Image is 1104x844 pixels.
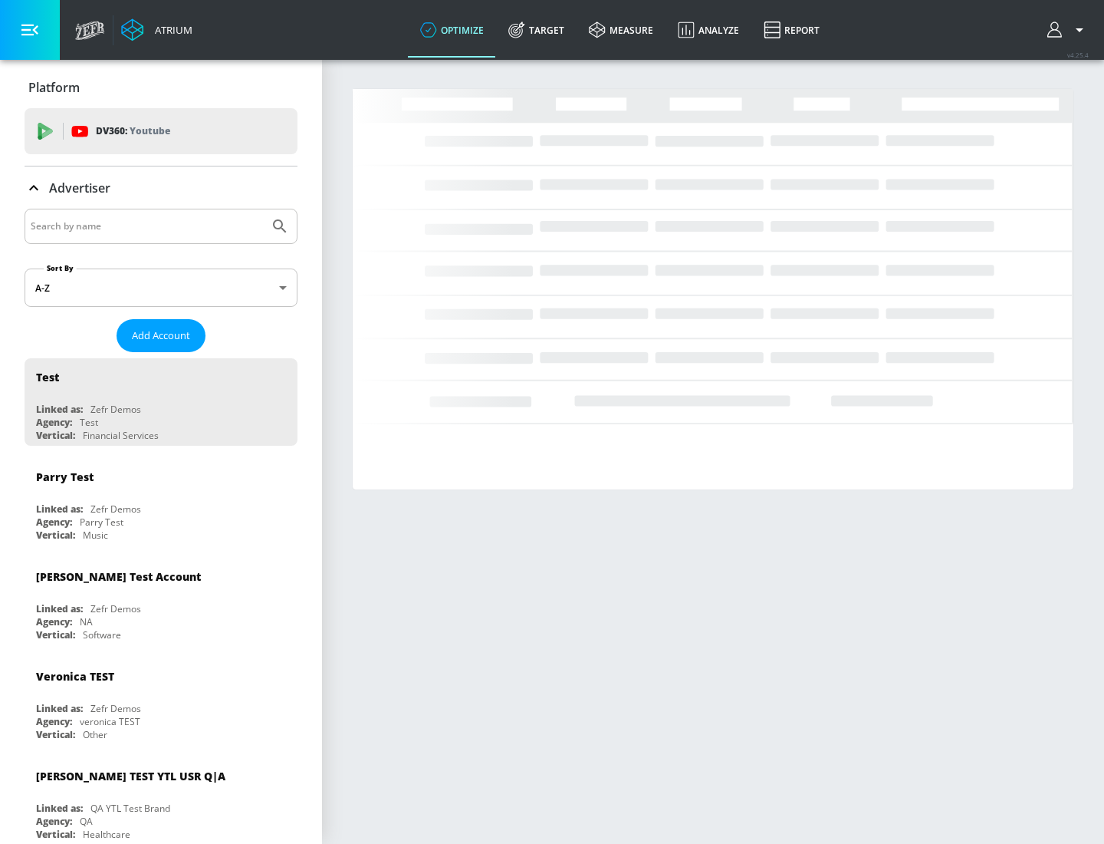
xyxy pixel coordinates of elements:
[117,319,205,352] button: Add Account
[25,458,297,546] div: Parry TestLinked as:Zefr DemosAgency:Parry TestVertical:Music
[36,602,83,615] div: Linked as:
[80,416,98,429] div: Test
[80,615,93,628] div: NA
[25,658,297,745] div: Veronica TESTLinked as:Zefr DemosAgency:veronica TESTVertical:Other
[36,516,72,529] div: Agency:
[83,429,159,442] div: Financial Services
[80,715,140,728] div: veronica TEST
[28,79,80,96] p: Platform
[83,828,130,841] div: Healthcare
[121,18,192,41] a: Atrium
[36,828,75,841] div: Vertical:
[83,529,108,542] div: Music
[408,2,496,58] a: optimize
[36,669,114,684] div: Veronica TEST
[31,216,263,236] input: Search by name
[90,602,141,615] div: Zefr Demos
[36,802,83,815] div: Linked as:
[25,358,297,446] div: TestLinked as:Zefr DemosAgency:TestVertical:Financial Services
[36,815,72,828] div: Agency:
[25,66,297,109] div: Platform
[36,503,83,516] div: Linked as:
[83,628,121,641] div: Software
[149,23,192,37] div: Atrium
[80,516,123,529] div: Parry Test
[80,815,93,828] div: QA
[36,416,72,429] div: Agency:
[36,529,75,542] div: Vertical:
[130,123,170,139] p: Youtube
[496,2,577,58] a: Target
[36,370,59,384] div: Test
[44,263,77,273] label: Sort By
[132,327,190,345] span: Add Account
[96,123,170,140] p: DV360:
[36,628,75,641] div: Vertical:
[83,728,107,741] div: Other
[36,728,75,741] div: Vertical:
[665,2,751,58] a: Analyze
[49,180,110,196] p: Advertiser
[36,702,83,715] div: Linked as:
[36,715,72,728] div: Agency:
[36,429,75,442] div: Vertical:
[36,769,225,783] div: [PERSON_NAME] TEST YTL USR Q|A
[36,615,72,628] div: Agency:
[25,558,297,645] div: [PERSON_NAME] Test AccountLinked as:Zefr DemosAgency:NAVertical:Software
[36,569,201,584] div: [PERSON_NAME] Test Account
[90,403,141,416] div: Zefr Demos
[90,503,141,516] div: Zefr Demos
[25,108,297,154] div: DV360: Youtube
[90,702,141,715] div: Zefr Demos
[577,2,665,58] a: measure
[90,802,170,815] div: QA YTL Test Brand
[36,470,94,484] div: Parry Test
[25,166,297,209] div: Advertiser
[1067,51,1089,59] span: v 4.25.4
[36,403,83,416] div: Linked as:
[25,269,297,307] div: A-Z
[751,2,832,58] a: Report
